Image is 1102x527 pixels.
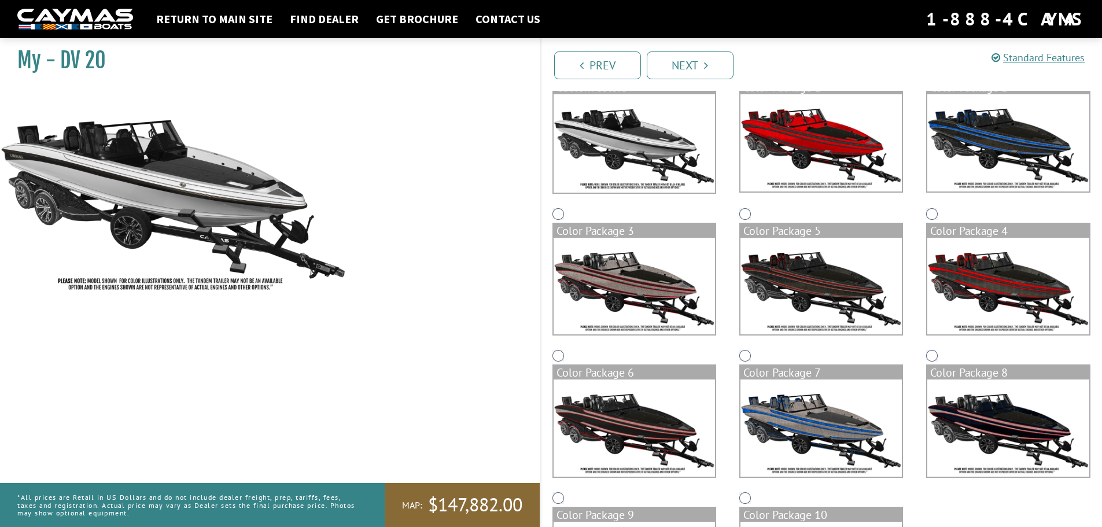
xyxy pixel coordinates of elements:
[927,366,1089,379] div: Color Package 8
[554,224,715,238] div: Color Package 3
[554,379,715,477] img: color_package_387.png
[150,12,278,27] a: Return to main site
[402,499,422,511] span: MAP:
[17,488,359,522] p: *All prices are Retail in US Dollars and do not include dealer freight, prep, tariffs, fees, taxe...
[992,51,1085,64] a: Standard Features
[470,12,546,27] a: Contact Us
[647,51,734,79] a: Next
[740,94,902,191] img: color_package_382.png
[927,224,1089,238] div: Color Package 4
[17,9,133,30] img: white-logo-c9c8dbefe5ff5ceceb0f0178aa75bf4bb51f6bca0971e226c86eb53dfe498488.png
[554,238,715,335] img: color_package_384.png
[370,12,464,27] a: Get Brochure
[554,51,641,79] a: Prev
[927,379,1089,477] img: color_package_389.png
[927,94,1089,191] img: color_package_383.png
[927,238,1089,335] img: color_package_386.png
[17,47,511,73] h1: My - DV 20
[385,483,540,527] a: MAP:$147,882.00
[740,379,902,477] img: color_package_388.png
[740,238,902,335] img: color_package_385.png
[554,94,715,193] img: DV22-Base-Layer.png
[554,508,715,522] div: Color Package 9
[926,6,1085,32] div: 1-888-4CAYMAS
[428,493,522,517] span: $147,882.00
[740,508,902,522] div: Color Package 10
[740,366,902,379] div: Color Package 7
[740,224,902,238] div: Color Package 5
[284,12,364,27] a: Find Dealer
[554,366,715,379] div: Color Package 6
